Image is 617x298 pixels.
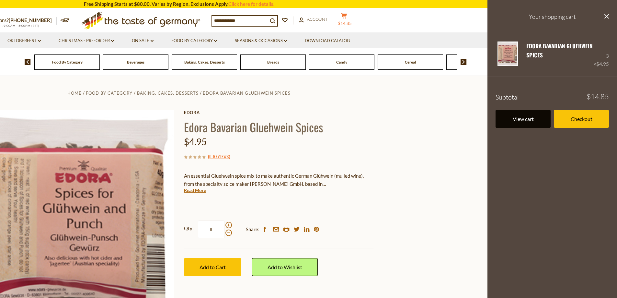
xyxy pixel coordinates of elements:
[496,42,520,68] a: Edora Gluehwein Spices
[203,90,291,96] a: Edora Bavarian Gluehwein Spices
[246,225,259,233] span: Share:
[554,110,609,128] a: Checkout
[198,221,224,238] input: Qty:
[184,258,241,276] button: Add to Cart
[184,172,373,188] p: An essential Gluehwein spice mix to make authentic German Glühwein (mulled wine), from the specia...
[184,60,225,65] a: Baking, Cakes, Desserts
[596,61,609,67] span: $4.95
[267,60,279,65] a: Breads
[496,93,519,101] span: Subtotal
[496,42,520,66] img: Edora Gluehwein Spices
[171,37,217,44] a: Food By Category
[338,21,352,26] span: $14.85
[9,17,52,23] a: [PHONE_NUMBER]
[59,37,114,44] a: Christmas - PRE-ORDER
[184,110,373,115] a: Edora
[461,59,467,65] img: next arrow
[252,258,318,276] a: Add to Wishlist
[235,37,287,44] a: Seasons & Occasions
[405,60,416,65] a: Cereal
[496,110,551,128] a: View cart
[587,93,609,100] span: $14.85
[208,153,230,160] span: ( )
[184,224,194,232] strong: Qty:
[86,90,132,96] a: Food By Category
[132,37,154,44] a: On Sale
[7,37,41,44] a: Oktoberfest
[209,153,229,160] a: 0 Reviews
[228,1,274,7] a: Click here for details.
[137,90,199,96] a: Baking, Cakes, Desserts
[25,59,31,65] img: previous arrow
[336,60,347,65] a: Candy
[335,13,354,29] button: $14.85
[127,60,144,65] a: Beverages
[184,136,207,147] span: $4.95
[307,17,328,22] span: Account
[184,120,373,134] h1: Edora Bavarian Gluehwein Spices
[67,90,82,96] a: Home
[526,42,593,59] a: Edora Bavarian Gluehwein Spices
[52,60,83,65] a: Food By Category
[200,264,226,270] span: Add to Cart
[184,187,206,194] a: Read More
[593,42,609,68] div: 3 ×
[299,16,328,23] a: Account
[305,37,350,44] a: Download Catalog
